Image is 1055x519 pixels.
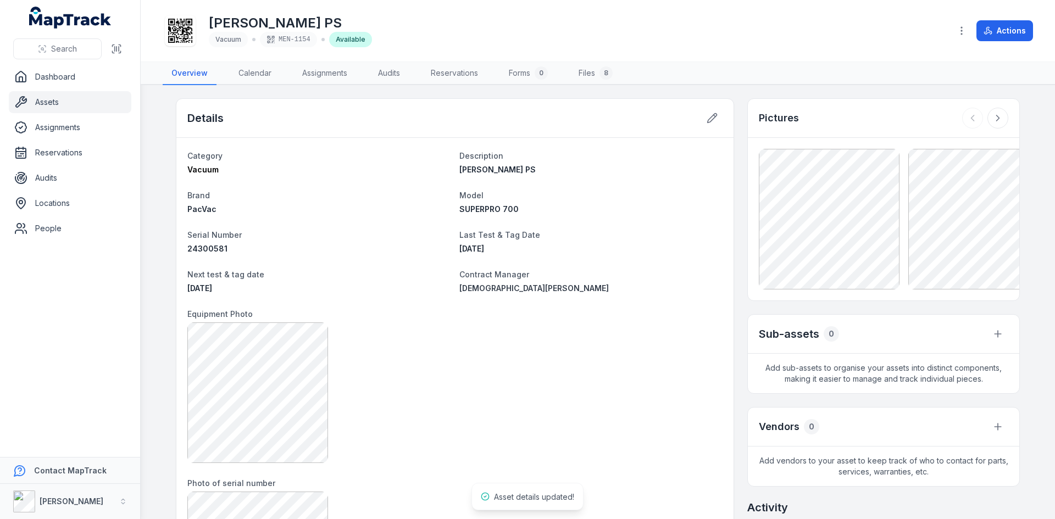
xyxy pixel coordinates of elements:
a: Audits [9,167,131,189]
span: Photo of serial number [187,478,275,488]
span: [DATE] [187,283,212,293]
span: Brand [187,191,210,200]
strong: Contact MapTrack [34,466,107,475]
a: Forms0 [500,62,557,85]
a: Locations [9,192,131,214]
time: 8/6/2025, 11:25:00 AM [459,244,484,253]
span: Next test & tag date [187,270,264,279]
a: Files8 [570,62,621,85]
a: Reservations [422,62,487,85]
span: Contract Manager [459,270,529,279]
span: 24300581 [187,244,227,253]
span: Model [459,191,484,200]
div: MEN-1154 [260,32,317,47]
button: Search [13,38,102,59]
h2: Details [187,110,224,126]
a: MapTrack [29,7,112,29]
span: Add vendors to your asset to keep track of who to contact for parts, services, warranties, etc. [748,447,1019,486]
a: People [9,217,131,239]
span: Search [51,43,77,54]
div: 8 [599,66,613,80]
span: SUPERPRO 700 [459,204,519,214]
span: Last Test & Tag Date [459,230,540,239]
span: [PERSON_NAME] PS [459,165,536,174]
a: Assets [9,91,131,113]
a: Reservations [9,142,131,164]
span: Description [459,151,503,160]
div: 0 [824,326,839,342]
time: 2/6/2026, 10:25:00 AM [187,283,212,293]
a: Audits [369,62,409,85]
a: [DEMOGRAPHIC_DATA][PERSON_NAME] [459,283,723,294]
h3: Pictures [759,110,799,126]
span: PacVac [187,204,216,214]
a: Assignments [293,62,356,85]
a: Overview [163,62,216,85]
strong: [PERSON_NAME] [40,496,103,506]
span: [DATE] [459,244,484,253]
span: Add sub-assets to organise your assets into distinct components, making it easier to manage and t... [748,354,1019,393]
a: Dashboard [9,66,131,88]
a: Calendar [230,62,280,85]
div: Available [329,32,372,47]
span: Vacuum [215,35,241,43]
a: Assignments [9,116,131,138]
span: Serial Number [187,230,242,239]
h2: Activity [747,500,788,515]
span: Asset details updated! [494,492,574,501]
span: Category [187,151,223,160]
span: Vacuum [187,165,219,174]
h1: [PERSON_NAME] PS [209,14,372,32]
div: 0 [535,66,548,80]
h2: Sub-assets [759,326,819,342]
div: 0 [804,419,819,434]
h3: Vendors [759,419,799,434]
span: Equipment Photo [187,309,253,319]
button: Actions [976,20,1033,41]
